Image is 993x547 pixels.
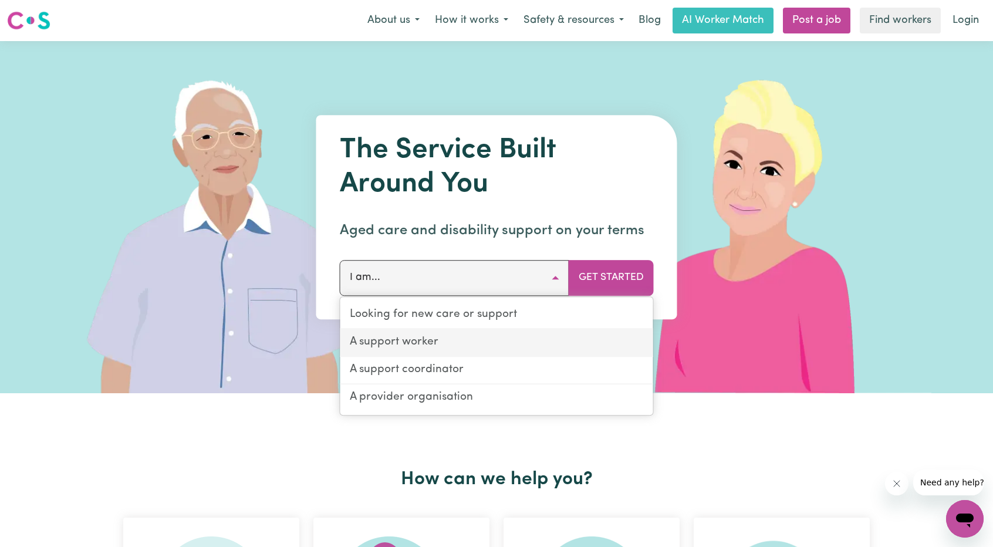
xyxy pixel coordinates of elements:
[340,329,653,357] a: A support worker
[516,8,631,33] button: Safety & resources
[427,8,516,33] button: How it works
[116,468,877,491] h2: How can we help you?
[340,357,653,384] a: A support coordinator
[860,8,941,33] a: Find workers
[340,296,654,416] div: I am...
[631,8,668,33] a: Blog
[945,8,986,33] a: Login
[7,8,71,18] span: Need any help?
[340,302,653,329] a: Looking for new care or support
[946,500,984,538] iframe: Button to launch messaging window
[569,260,654,295] button: Get Started
[7,7,50,34] a: Careseekers logo
[885,472,908,495] iframe: Close message
[7,10,50,31] img: Careseekers logo
[360,8,427,33] button: About us
[340,134,654,201] h1: The Service Built Around You
[783,8,850,33] a: Post a job
[340,220,654,241] p: Aged care and disability support on your terms
[913,470,984,495] iframe: Message from company
[673,8,774,33] a: AI Worker Match
[340,260,569,295] button: I am...
[340,384,653,411] a: A provider organisation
